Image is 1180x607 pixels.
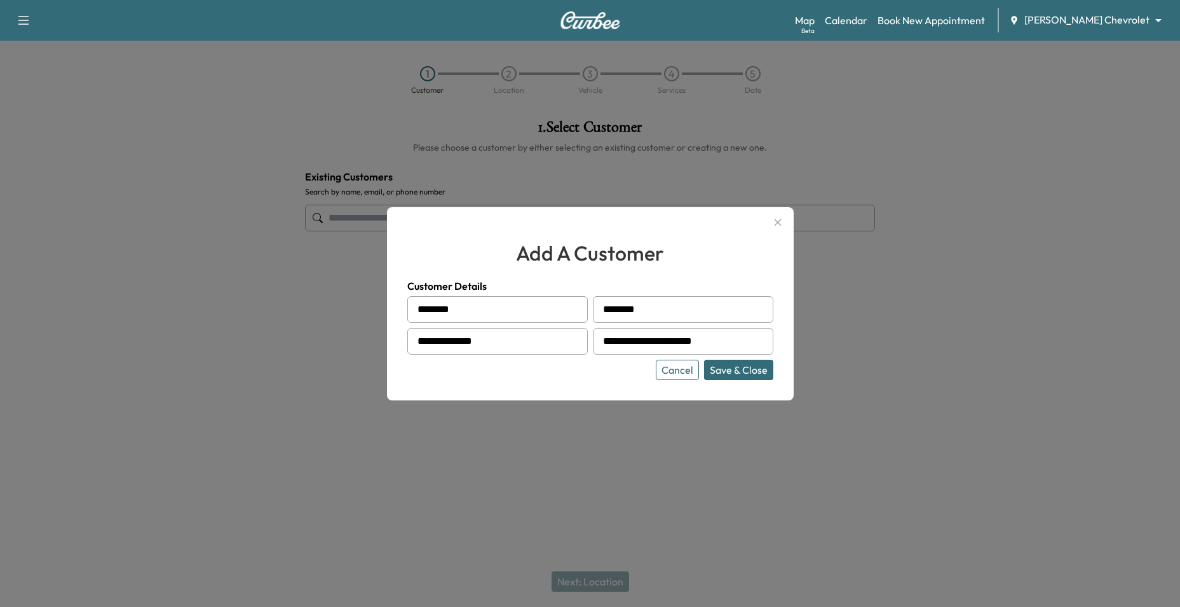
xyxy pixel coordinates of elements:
[560,11,621,29] img: Curbee Logo
[704,360,773,380] button: Save & Close
[1024,13,1149,27] span: [PERSON_NAME] Chevrolet
[407,278,773,294] h4: Customer Details
[801,26,815,36] div: Beta
[878,13,985,28] a: Book New Appointment
[407,238,773,268] h2: add a customer
[795,13,815,28] a: MapBeta
[656,360,699,380] button: Cancel
[825,13,867,28] a: Calendar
